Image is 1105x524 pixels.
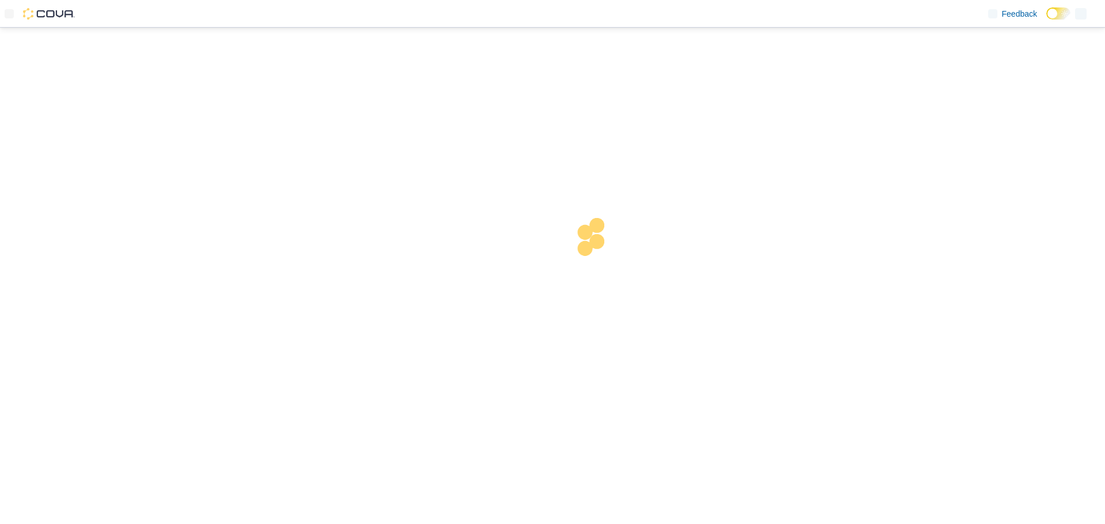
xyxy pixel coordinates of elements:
img: Cova [23,8,75,20]
input: Dark Mode [1046,7,1070,20]
span: Feedback [1002,8,1037,20]
a: Feedback [984,2,1042,25]
img: cova-loader [552,209,639,296]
